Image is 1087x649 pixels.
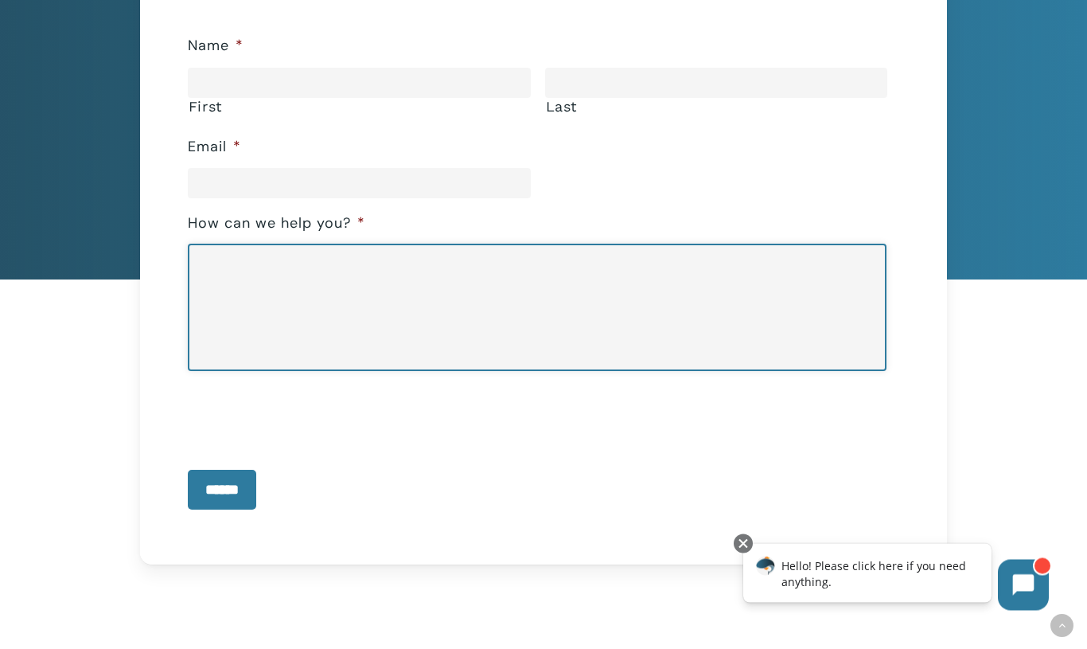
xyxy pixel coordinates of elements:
label: Last [546,100,888,115]
label: Name [188,37,244,56]
label: Email [188,139,241,157]
label: First [189,100,531,115]
iframe: Chatbot [727,531,1065,627]
label: How can we help you? [188,215,365,233]
iframe: reCAPTCHA [188,383,430,445]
